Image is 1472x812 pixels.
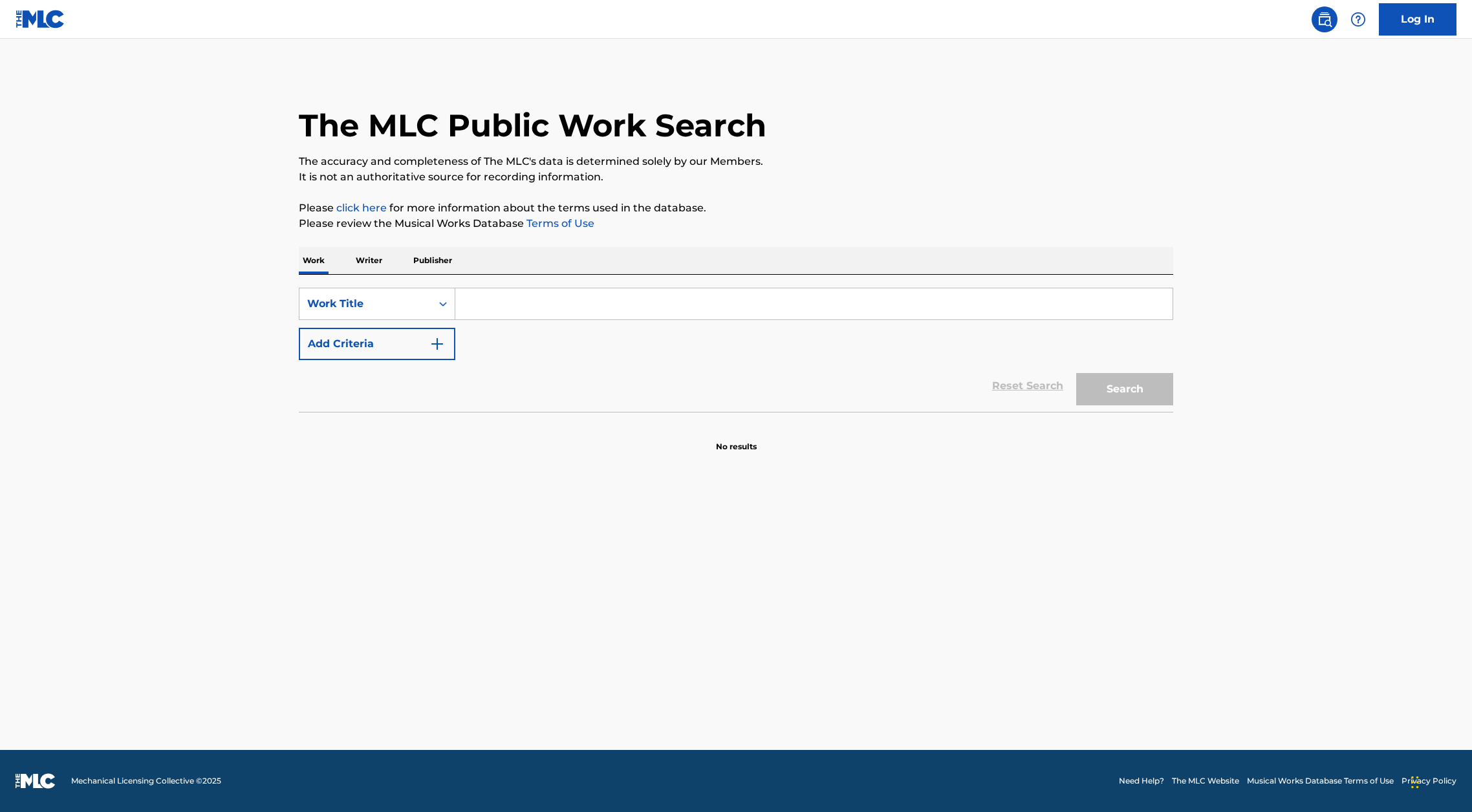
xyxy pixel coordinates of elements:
[409,247,456,274] p: Publisher
[1172,775,1239,787] a: The MLC Website
[1317,12,1332,27] img: search
[299,328,455,360] button: Add Criteria
[1247,775,1394,787] a: Musical Works Database Terms of Use
[307,296,424,312] div: Work Title
[299,216,1173,231] p: Please review the Musical Works Database
[336,202,387,214] a: click here
[1119,775,1164,787] a: Need Help?
[299,169,1173,185] p: It is not an authoritative source for recording information.
[1350,12,1366,27] img: help
[1407,750,1472,812] iframe: Chat Widget
[71,775,221,787] span: Mechanical Licensing Collective © 2025
[299,200,1173,216] p: Please for more information about the terms used in the database.
[716,425,757,453] p: No results
[299,247,329,274] p: Work
[1312,6,1337,32] a: Public Search
[352,247,386,274] p: Writer
[16,10,65,28] img: MLC Logo
[299,106,766,145] h1: The MLC Public Work Search
[299,288,1173,412] form: Search Form
[16,773,56,789] img: logo
[1345,6,1371,32] div: Help
[1379,3,1456,36] a: Log In
[429,336,445,352] img: 9d2ae6d4665cec9f34b9.svg
[1402,775,1456,787] a: Privacy Policy
[524,217,594,230] a: Terms of Use
[1411,763,1419,802] div: Drag
[299,154,1173,169] p: The accuracy and completeness of The MLC's data is determined solely by our Members.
